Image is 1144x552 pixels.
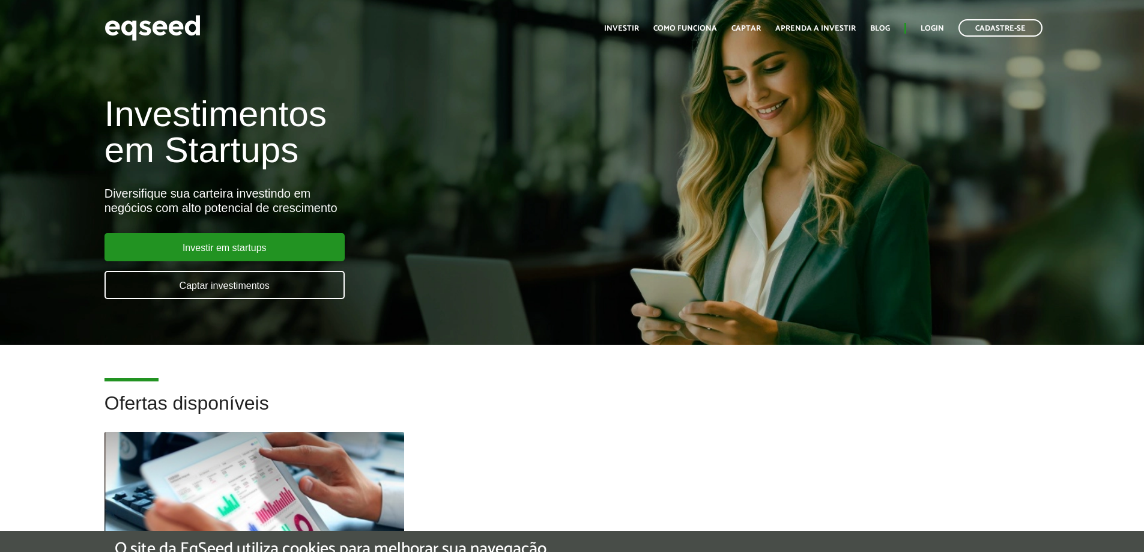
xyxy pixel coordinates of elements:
[921,25,944,32] a: Login
[870,25,890,32] a: Blog
[104,96,659,168] h1: Investimentos em Startups
[775,25,856,32] a: Aprenda a investir
[104,186,659,215] div: Diversifique sua carteira investindo em negócios com alto potencial de crescimento
[104,233,345,261] a: Investir em startups
[653,25,717,32] a: Como funciona
[104,393,1040,432] h2: Ofertas disponíveis
[958,19,1043,37] a: Cadastre-se
[604,25,639,32] a: Investir
[104,12,201,44] img: EqSeed
[731,25,761,32] a: Captar
[104,271,345,299] a: Captar investimentos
